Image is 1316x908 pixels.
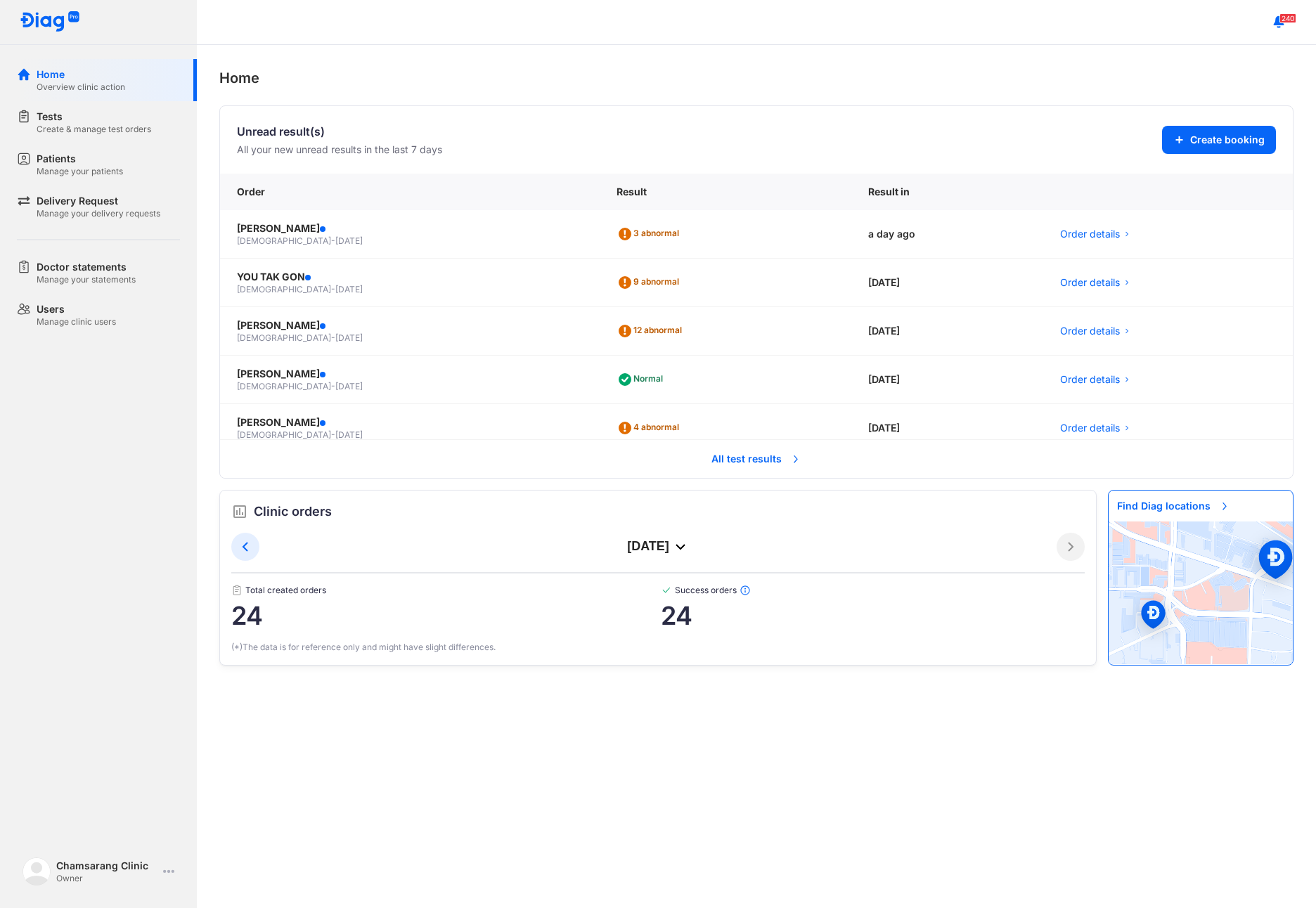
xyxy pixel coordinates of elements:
[254,502,332,521] span: Clinic orders
[37,67,125,82] div: Home
[851,259,1044,307] div: [DATE]
[1279,13,1296,23] span: 240
[237,318,583,332] div: [PERSON_NAME]
[661,585,1085,596] span: Success orders
[331,332,335,343] span: -
[851,404,1044,453] div: [DATE]
[37,152,123,166] div: Patients
[661,602,1085,630] span: 24
[335,235,363,246] span: [DATE]
[22,857,51,886] img: logo
[617,271,685,294] div: 9 abnormal
[1162,126,1276,154] button: Create booking
[231,585,661,596] span: Total created orders
[237,143,442,157] div: All your new unread results in the last 7 days
[851,356,1044,404] div: [DATE]
[37,82,125,93] div: Overview clinic action
[237,367,583,381] div: [PERSON_NAME]
[237,123,442,140] div: Unread result(s)
[331,381,335,391] span: -
[600,174,851,210] div: Result
[20,11,80,33] img: logo
[335,284,363,294] span: [DATE]
[37,260,136,274] div: Doctor statements
[617,223,685,245] div: 3 abnormal
[851,307,1044,356] div: [DATE]
[237,332,331,343] span: [DEMOGRAPHIC_DATA]
[37,124,151,135] div: Create & manage test orders
[231,602,661,630] span: 24
[740,585,751,596] img: info.7e716105.svg
[237,429,331,440] span: [DEMOGRAPHIC_DATA]
[37,194,160,208] div: Delivery Request
[237,221,583,235] div: [PERSON_NAME]
[335,332,363,343] span: [DATE]
[617,320,688,342] div: 12 abnormal
[1060,275,1120,290] span: Order details
[1109,491,1239,521] span: Find Diag locations
[259,538,1057,555] div: [DATE]
[237,235,331,246] span: [DEMOGRAPHIC_DATA]
[331,429,335,440] span: -
[1060,324,1120,338] span: Order details
[220,174,600,210] div: Order
[237,381,331,391] span: [DEMOGRAPHIC_DATA]
[1060,227,1120,241] span: Order details
[37,302,116,316] div: Users
[1060,421,1120,435] span: Order details
[331,284,335,294] span: -
[331,235,335,246] span: -
[335,381,363,391] span: [DATE]
[1060,372,1120,387] span: Order details
[1190,133,1265,147] span: Create booking
[56,859,157,873] div: Chamsarang Clinic
[231,641,1085,654] div: (*)The data is for reference only and might have slight differences.
[231,503,248,520] img: order.5a6da16c.svg
[37,208,160,219] div: Manage your delivery requests
[851,210,1044,259] div: a day ago
[37,110,151,124] div: Tests
[851,174,1044,210] div: Result in
[37,166,123,177] div: Manage your patients
[617,417,685,439] div: 4 abnormal
[37,274,136,285] div: Manage your statements
[219,67,1294,89] div: Home
[56,873,157,884] div: Owner
[335,429,363,440] span: [DATE]
[237,270,583,284] div: YOU TAK GON
[703,443,810,474] span: All test results
[617,368,669,391] div: Normal
[237,415,583,429] div: [PERSON_NAME]
[231,585,243,596] img: document.50c4cfd0.svg
[237,284,331,294] span: [DEMOGRAPHIC_DATA]
[661,585,672,596] img: checked-green.01cc79e0.svg
[37,316,116,327] div: Manage clinic users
